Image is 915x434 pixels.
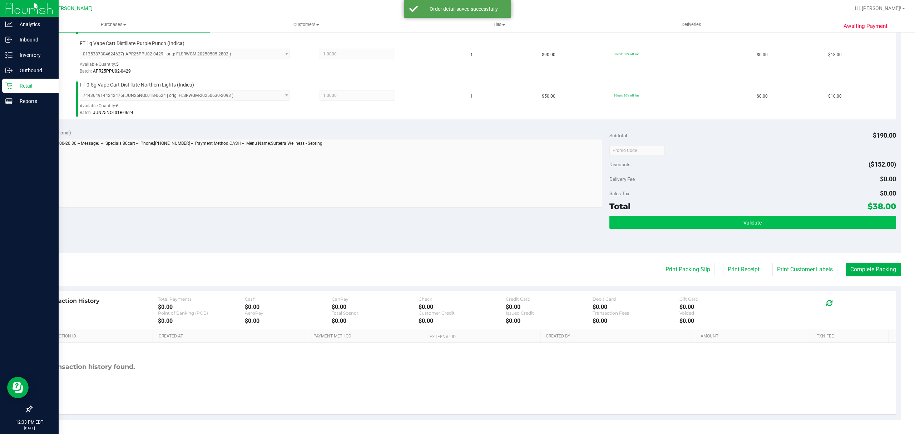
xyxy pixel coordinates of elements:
[424,330,540,343] th: External ID
[419,296,505,302] div: Check
[5,51,13,59] inline-svg: Inventory
[609,201,630,211] span: Total
[245,310,332,316] div: AeroPay
[210,17,402,32] a: Customers
[844,22,887,30] span: Awaiting Payment
[506,304,593,310] div: $0.00
[158,317,245,324] div: $0.00
[679,304,766,310] div: $0.00
[593,296,679,302] div: Debit Card
[313,334,421,339] a: Payment Method
[402,17,595,32] a: Tills
[609,158,630,171] span: Discounts
[846,263,901,276] button: Complete Packing
[546,334,692,339] a: Created By
[332,304,419,310] div: $0.00
[419,310,505,316] div: Customer Credit
[80,101,301,115] div: Available Quantity:
[542,93,555,100] span: $50.00
[80,69,92,74] span: Batch:
[93,69,131,74] span: APR25PPU02-0429
[506,317,593,324] div: $0.00
[7,377,29,398] iframe: Resource center
[679,310,766,316] div: Voided
[80,40,184,47] span: FT 1g Vape Cart Distillate Purple Punch (Indica)
[869,161,896,168] span: ($152.00)
[743,220,762,226] span: Validate
[855,5,901,11] span: Hi, [PERSON_NAME]!
[661,263,715,276] button: Print Packing Slip
[614,52,639,56] span: 80cart: 80% off line
[158,296,245,302] div: Total Payments
[880,189,896,197] span: $0.00
[614,94,639,97] span: 80cart: 80% off line
[470,93,473,100] span: 1
[506,296,593,302] div: Credit Card
[80,110,92,115] span: Batch:
[37,343,135,391] div: No transaction history found.
[701,334,808,339] a: Amount
[880,175,896,183] span: $0.00
[245,317,332,324] div: $0.00
[828,51,842,58] span: $18.00
[609,176,635,182] span: Delivery Fee
[422,5,506,13] div: Order detail saved successfully
[828,93,842,100] span: $10.00
[5,98,13,105] inline-svg: Reports
[3,419,55,425] p: 12:33 PM EDT
[42,334,150,339] a: Transaction ID
[158,310,245,316] div: Point of Banking (POB)
[723,263,764,276] button: Print Receipt
[245,296,332,302] div: Cash
[593,317,679,324] div: $0.00
[93,110,133,115] span: JUN25NOL01B-0624
[159,334,305,339] a: Created At
[593,310,679,316] div: Transaction Fees
[470,51,473,58] span: 1
[158,304,245,310] div: $0.00
[542,51,555,58] span: $90.00
[403,21,595,28] span: Tills
[332,310,419,316] div: Total Spendr
[679,317,766,324] div: $0.00
[817,334,886,339] a: Txn Fee
[419,304,505,310] div: $0.00
[13,51,55,59] p: Inventory
[116,103,119,108] span: 6
[3,425,55,431] p: [DATE]
[772,263,837,276] button: Print Customer Labels
[419,317,505,324] div: $0.00
[17,17,210,32] a: Purchases
[80,59,301,73] div: Available Quantity:
[593,304,679,310] div: $0.00
[609,133,627,138] span: Subtotal
[116,62,119,67] span: 5
[672,21,711,28] span: Deliveries
[210,21,402,28] span: Customers
[5,82,13,89] inline-svg: Retail
[13,20,55,29] p: Analytics
[5,36,13,43] inline-svg: Inbound
[5,67,13,74] inline-svg: Outbound
[757,51,768,58] span: $0.00
[13,97,55,105] p: Reports
[873,132,896,139] span: $190.00
[13,66,55,75] p: Outbound
[757,93,768,100] span: $0.00
[506,310,593,316] div: Issued Credit
[13,82,55,90] p: Retail
[679,296,766,302] div: Gift Card
[245,304,332,310] div: $0.00
[609,145,665,156] input: Promo Code
[609,191,629,196] span: Sales Tax
[53,5,93,11] span: [PERSON_NAME]
[609,216,896,229] button: Validate
[80,82,194,88] span: FT 0.5g Vape Cart Distillate Northern Lights (Indica)
[5,21,13,28] inline-svg: Analytics
[332,317,419,324] div: $0.00
[332,296,419,302] div: CanPay
[17,21,210,28] span: Purchases
[13,35,55,44] p: Inbound
[595,17,788,32] a: Deliveries
[867,201,896,211] span: $38.00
